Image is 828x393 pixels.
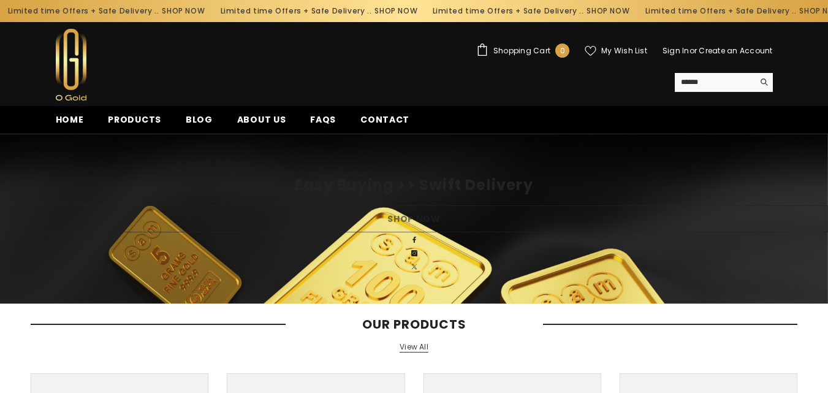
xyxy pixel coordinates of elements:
[44,113,96,134] a: Home
[298,113,348,134] a: FAQs
[476,44,569,58] a: Shopping Cart
[310,113,336,126] span: FAQs
[675,73,773,92] summary: Search
[400,342,428,353] a: View All
[689,45,697,56] span: or
[56,29,86,101] img: Ogold Shop
[286,317,543,332] span: Our Products
[586,4,629,18] a: SHOP NOW
[237,113,286,126] span: About us
[360,113,409,126] span: Contact
[173,113,225,134] a: Blog
[560,44,565,58] span: 0
[493,47,550,55] span: Shopping Cart
[161,4,204,18] a: SHOP NOW
[585,45,647,56] a: My Wish List
[186,113,213,126] span: Blog
[96,113,173,134] a: Products
[211,1,424,21] div: Limited time Offers + Safe Delivery ..
[225,113,298,134] a: About us
[754,73,773,91] button: Search
[374,4,417,18] a: SHOP NOW
[601,47,647,55] span: My Wish List
[108,113,161,126] span: Products
[424,1,637,21] div: Limited time Offers + Safe Delivery ..
[663,45,689,56] a: Sign In
[348,113,422,134] a: Contact
[699,45,772,56] a: Create an Account
[56,113,84,126] span: Home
